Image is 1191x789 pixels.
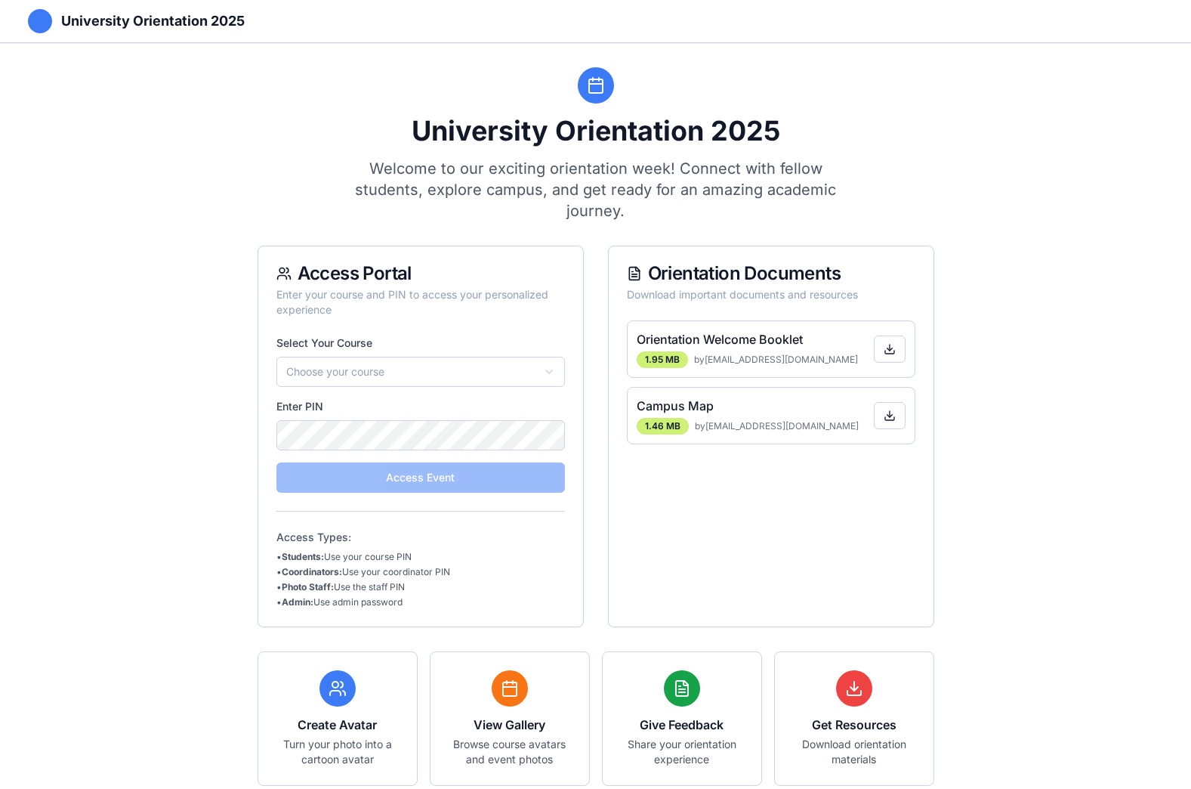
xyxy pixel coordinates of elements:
h3: View Gallery [449,716,571,734]
div: 1.95 MB [637,351,688,368]
h1: University Orientation 2025 [61,11,245,32]
span: by [EMAIL_ADDRESS][DOMAIN_NAME] [695,420,859,432]
h3: Give Feedback [621,716,743,734]
li: • Use admin password [276,596,565,608]
span: Access Portal [298,265,412,283]
span: by [EMAIL_ADDRESS][DOMAIN_NAME] [694,354,858,366]
span: Orientation Documents [648,265,841,283]
div: Download important documents and resources [627,287,915,302]
p: Campus Map [637,397,865,415]
li: • Use your course PIN [276,551,565,563]
label: Enter PIN [276,399,565,414]
label: Select Your Course [276,336,565,351]
strong: Coordinators: [282,566,342,577]
p: Access Types: [276,530,565,545]
strong: Photo Staff: [282,581,334,593]
p: Turn your photo into a cartoon avatar [276,737,399,767]
strong: Students: [282,551,324,562]
li: • Use your coordinator PIN [276,566,565,578]
p: Orientation Welcome Booklet [637,330,865,348]
p: Share your orientation experience [621,737,743,767]
h3: Create Avatar [276,716,399,734]
li: • Use the staff PIN [276,581,565,593]
div: Enter your course and PIN to access your personalized experience [276,287,565,317]
h1: University Orientation 2025 [258,116,934,146]
p: Browse course avatars and event photos [449,737,571,767]
p: Welcome to our exciting orientation week! Connect with fellow students, explore campus, and get r... [342,158,850,221]
div: 1.46 MB [637,418,689,435]
strong: Admin: [282,596,313,608]
h3: Get Resources [793,716,915,734]
p: Download orientation materials [793,737,915,767]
